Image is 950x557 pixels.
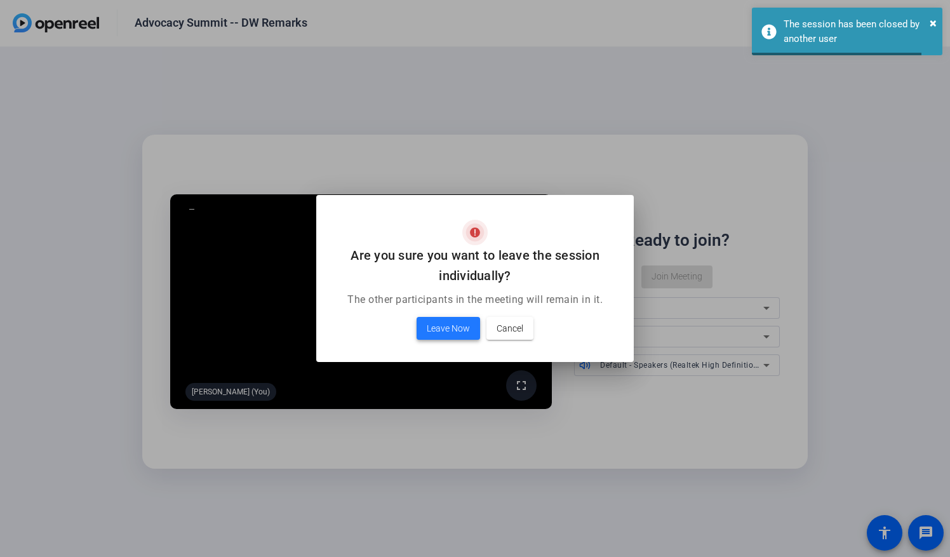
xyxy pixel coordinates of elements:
[331,245,619,286] h2: Are you sure you want to leave the session individually?
[930,13,937,32] button: Close
[427,321,470,336] span: Leave Now
[417,317,480,340] button: Leave Now
[486,317,533,340] button: Cancel
[784,17,933,46] div: The session has been closed by another user
[331,292,619,307] p: The other participants in the meeting will remain in it.
[497,321,523,336] span: Cancel
[930,15,937,30] span: ×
